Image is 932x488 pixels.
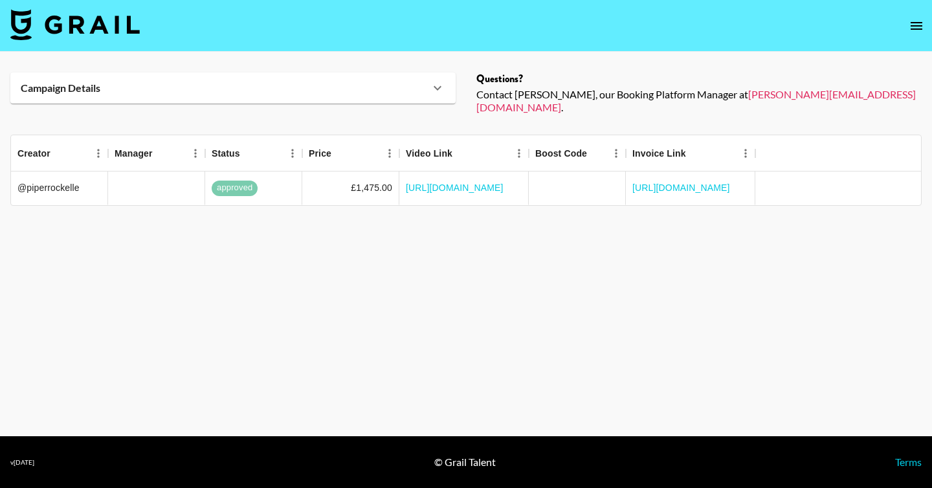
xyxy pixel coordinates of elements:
[205,135,302,172] div: Status
[309,135,331,172] div: Price
[17,135,50,172] div: Creator
[632,181,730,194] a: [URL][DOMAIN_NAME]
[212,182,258,194] span: approved
[476,88,916,113] a: [PERSON_NAME][EMAIL_ADDRESS][DOMAIN_NAME]
[626,135,755,172] div: Invoice Link
[186,144,205,163] button: Menu
[406,135,452,172] div: Video Link
[452,144,471,162] button: Sort
[406,181,504,194] a: [URL][DOMAIN_NAME]
[10,9,140,40] img: Grail Talent
[476,88,922,114] div: Contact [PERSON_NAME], our Booking Platform Manager at .
[399,135,529,172] div: Video Link
[10,458,34,467] div: v [DATE]
[686,144,704,162] button: Sort
[587,144,605,162] button: Sort
[21,82,100,94] strong: Campaign Details
[632,135,686,172] div: Invoice Link
[606,144,626,163] button: Menu
[283,144,302,163] button: Menu
[115,135,153,172] div: Manager
[302,135,399,172] div: Price
[11,135,108,172] div: Creator
[212,135,240,172] div: Status
[240,144,258,162] button: Sort
[11,172,108,205] div: @piperrockelle
[904,13,929,39] button: open drawer
[331,144,349,162] button: Sort
[351,181,392,194] div: £1,475.00
[10,72,456,104] div: Campaign Details
[509,144,529,163] button: Menu
[476,72,922,85] div: Questions?
[535,135,587,172] div: Boost Code
[50,144,69,162] button: Sort
[153,144,171,162] button: Sort
[529,135,626,172] div: Boost Code
[736,144,755,163] button: Menu
[867,423,916,472] iframe: Drift Widget Chat Controller
[380,144,399,163] button: Menu
[434,456,496,469] div: © Grail Talent
[108,135,205,172] div: Manager
[89,144,108,163] button: Menu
